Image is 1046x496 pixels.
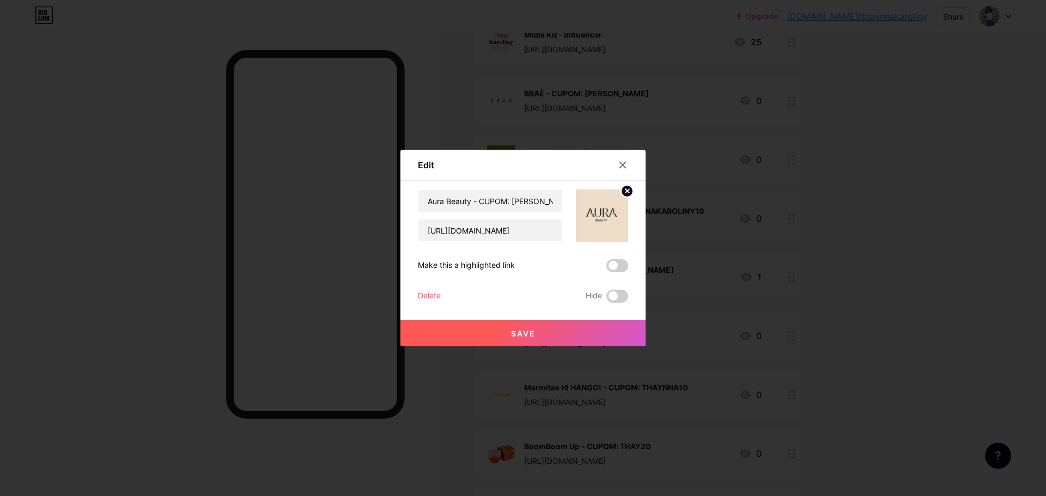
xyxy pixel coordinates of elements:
[418,290,441,303] div: Delete
[511,329,536,338] span: Save
[400,320,646,346] button: Save
[418,219,562,241] input: URL
[576,189,628,242] img: link_thumbnail
[418,190,562,212] input: Title
[418,259,515,272] div: Make this a highlighted link
[418,158,434,172] div: Edit
[586,290,602,303] span: Hide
